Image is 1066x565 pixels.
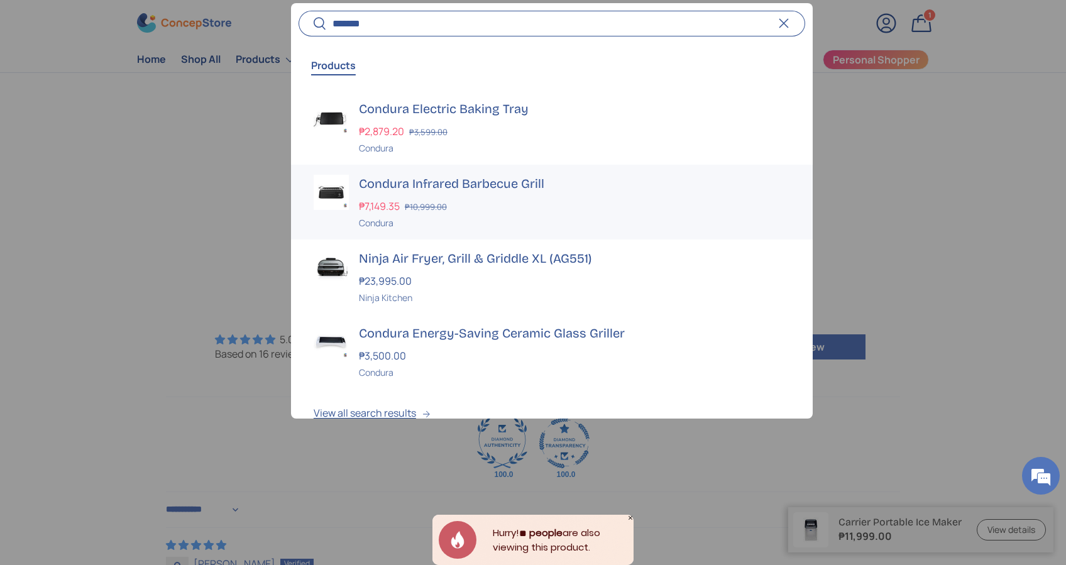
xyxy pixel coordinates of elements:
s: ₱3,599.00 [409,126,448,138]
span: We're online! [73,158,173,285]
a: Condura Electric Baking Tray ₱2,879.20 ₱3,599.00 Condura [291,90,813,165]
a: Condura Energy-Saving Ceramic Glass Griller ₱3,500.00 Condura [291,314,813,389]
h3: Condura Electric Baking Tray [359,100,790,118]
div: Condura [359,216,790,229]
div: Minimize live chat window [206,6,236,36]
div: Chat with us now [65,70,211,87]
button: View all search results [291,389,813,442]
h3: Condura Infrared Barbecue Grill [359,175,790,192]
a: Ninja Air Fryer, Grill & Griddle XL (AG551) ₱23,995.00 Ninja Kitchen [291,239,813,314]
strong: ₱7,149.35 [359,199,403,213]
textarea: Type your message and hit 'Enter' [6,343,239,387]
h3: Ninja Air Fryer, Grill & Griddle XL (AG551) [359,250,790,267]
h3: Condura Energy-Saving Ceramic Glass Griller [359,324,790,342]
strong: ₱23,995.00 [359,274,415,288]
div: Close [627,515,634,521]
strong: ₱2,879.20 [359,124,407,138]
a: Condura Infrared Barbecue Grill ₱7,149.35 ₱10,999.00 Condura [291,165,813,239]
button: Products [311,51,356,80]
strong: ₱3,500.00 [359,349,409,363]
s: ₱10,999.00 [405,201,447,212]
div: Condura [359,366,790,379]
div: Condura [359,141,790,155]
div: Ninja Kitchen [359,291,790,304]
